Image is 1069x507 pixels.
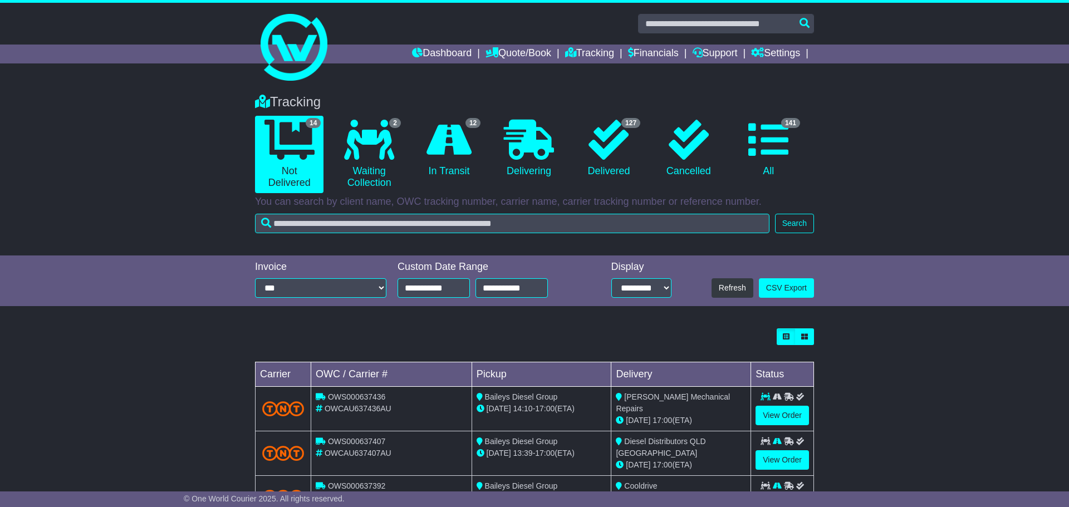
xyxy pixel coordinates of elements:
a: Dashboard [412,45,472,63]
div: Tracking [249,94,820,110]
div: - (ETA) [477,447,607,459]
span: Baileys Diesel Group [485,481,558,490]
span: Diesel Distributors QLD [GEOGRAPHIC_DATA] [616,437,705,457]
span: [DATE] [487,449,511,457]
span: 17:00 [535,404,555,413]
span: Cooldrive [624,481,657,490]
span: 17:00 [653,460,672,469]
span: 141 [781,118,800,128]
td: OWC / Carrier # [311,362,472,387]
a: 12 In Transit [415,116,483,181]
span: [DATE] [626,460,650,469]
a: 141 All [734,116,803,181]
div: Display [611,261,671,273]
span: 17:00 [535,449,555,457]
span: OWCAU637436AU [325,404,391,413]
div: Custom Date Range [398,261,576,273]
td: Pickup [472,362,611,387]
img: TNT_Domestic.png [262,490,304,505]
td: Delivery [611,362,751,387]
a: Quote/Book [486,45,551,63]
span: 14:10 [513,404,533,413]
span: OWS000637407 [328,437,386,446]
span: OWS000637392 [328,481,386,490]
a: 14 Not Delivered [255,116,323,193]
span: [DATE] [487,404,511,413]
span: [DATE] [626,416,650,425]
div: Invoice [255,261,386,273]
span: 127 [621,118,640,128]
p: You can search by client name, OWC tracking number, carrier name, carrier tracking number or refe... [255,196,814,208]
span: © One World Courier 2025. All rights reserved. [184,494,345,503]
a: Settings [751,45,800,63]
button: Search [775,214,814,233]
a: Support [693,45,738,63]
a: View Order [756,406,809,425]
span: 13:39 [513,449,533,457]
a: 2 Waiting Collection [335,116,403,193]
span: 2 [389,118,401,128]
a: Tracking [565,45,614,63]
button: Refresh [712,278,753,298]
img: TNT_Domestic.png [262,401,304,416]
div: (ETA) [616,415,746,426]
div: (ETA) [616,459,746,471]
span: 14 [306,118,321,128]
span: OWS000637436 [328,392,386,401]
a: Cancelled [654,116,723,181]
span: Baileys Diesel Group [485,437,558,446]
img: TNT_Domestic.png [262,446,304,461]
td: Status [751,362,814,387]
span: 12 [465,118,480,128]
span: 17:00 [653,416,672,425]
a: Delivering [494,116,563,181]
td: Carrier [256,362,311,387]
span: Baileys Diesel Group [485,392,558,401]
a: Financials [628,45,679,63]
span: [PERSON_NAME] Mechanical Repairs [616,392,730,413]
a: 127 Delivered [575,116,643,181]
div: - (ETA) [477,403,607,415]
a: CSV Export [759,278,814,298]
span: OWCAU637407AU [325,449,391,457]
a: View Order [756,450,809,470]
